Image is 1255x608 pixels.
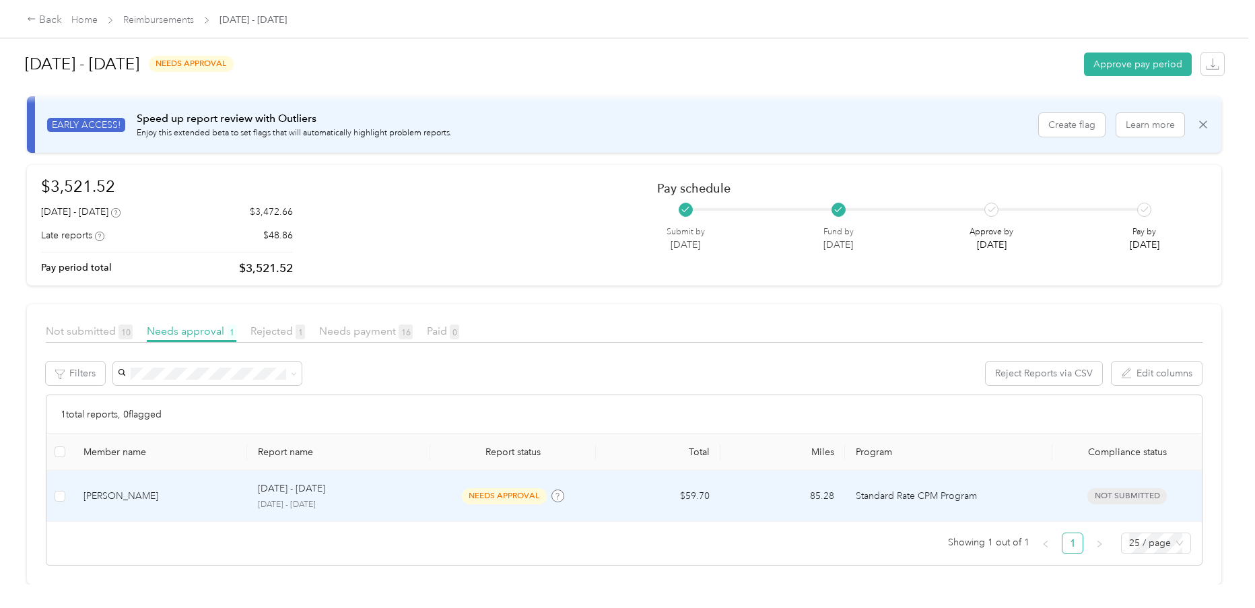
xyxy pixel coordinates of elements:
[46,325,133,337] span: Not submitted
[319,325,413,337] span: Needs payment
[41,261,112,275] p: Pay period total
[296,325,305,339] span: 1
[123,14,194,26] a: Reimbursements
[948,533,1029,553] span: Showing 1 out of 1
[46,362,105,385] button: Filters
[667,226,705,238] p: Submit by
[986,362,1102,385] button: Reject Reports via CSV
[823,226,854,238] p: Fund by
[1180,533,1255,608] iframe: Everlance-gr Chat Button Frame
[1095,540,1104,548] span: right
[731,446,834,458] div: Miles
[1087,488,1167,504] span: Not submitted
[607,446,710,458] div: Total
[239,260,293,277] p: $3,521.52
[27,12,62,28] div: Back
[1130,238,1159,252] p: [DATE]
[83,489,236,504] div: [PERSON_NAME]
[596,471,720,522] td: $59.70
[41,228,104,242] div: Late reports
[1035,533,1056,554] li: Previous Page
[258,481,325,496] p: [DATE] - [DATE]
[41,205,121,219] div: [DATE] - [DATE]
[845,471,1052,522] td: Standard Rate CPM Program
[1039,113,1105,137] button: Create flag
[823,238,854,252] p: [DATE]
[47,118,125,132] span: EARLY ACCESS!
[462,488,547,504] span: needs approval
[970,226,1013,238] p: Approve by
[1035,533,1056,554] button: left
[1112,362,1202,385] button: Edit columns
[147,325,236,337] span: Needs approval
[25,48,139,80] h1: [DATE] - [DATE]
[399,325,413,339] span: 16
[41,174,293,198] h1: $3,521.52
[720,471,845,522] td: 85.28
[263,228,293,242] p: $48.86
[1084,53,1192,76] button: Approve pay period
[1062,533,1083,554] li: 1
[227,325,236,339] span: 1
[1089,533,1110,554] li: Next Page
[450,325,459,339] span: 0
[1129,533,1183,553] span: 25 / page
[1121,533,1191,554] div: Page Size
[856,489,1042,504] p: Standard Rate CPM Program
[1130,226,1159,238] p: Pay by
[118,325,133,339] span: 10
[258,499,419,511] p: [DATE] - [DATE]
[247,434,430,471] th: Report name
[441,446,586,458] span: Report status
[250,205,293,219] p: $3,472.66
[46,395,1202,434] div: 1 total reports, 0 flagged
[667,238,705,252] p: [DATE]
[73,434,247,471] th: Member name
[1042,540,1050,548] span: left
[1116,113,1184,137] button: Learn more
[71,14,98,26] a: Home
[137,110,452,127] p: Speed up report review with Outliers
[1063,446,1191,458] span: Compliance status
[149,56,234,71] span: needs approval
[137,127,452,139] p: Enjoy this extended beta to set flags that will automatically highlight problem reports.
[1089,533,1110,554] button: right
[1062,533,1083,553] a: 1
[250,325,305,337] span: Rejected
[427,325,459,337] span: Paid
[970,238,1013,252] p: [DATE]
[845,434,1052,471] th: Program
[219,13,287,27] span: [DATE] - [DATE]
[83,446,236,458] div: Member name
[657,181,1184,195] h2: Pay schedule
